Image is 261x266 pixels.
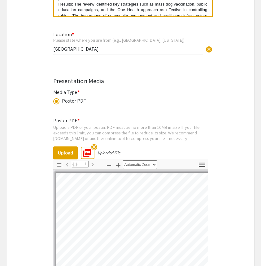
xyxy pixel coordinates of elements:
[197,160,207,169] button: Tools
[113,160,124,169] button: Zoom In
[80,146,90,156] mat-icon: picture_as_pdf
[98,150,120,155] div: Uploaded File
[59,2,207,24] p: Results: The review identified key strategies such as mass dog vaccination, public education camp...
[54,160,65,169] button: Toggle Sidebar
[53,76,208,86] div: Presentation Media
[205,46,213,53] span: cancel
[53,89,80,95] mat-label: Media Type
[53,146,78,159] button: Upload
[87,160,98,169] button: Next Page
[53,117,80,124] mat-label: Poster PDF
[53,37,203,43] div: Please state where you are from (e.g., [GEOGRAPHIC_DATA], [US_STATE])
[62,97,86,105] div: Poster PDF
[62,160,72,169] button: Previous Page
[91,144,97,150] mat-icon: highlight_off
[123,160,157,169] select: Zoom
[5,238,26,261] iframe: Chat
[53,31,74,38] mat-label: Location
[72,161,89,167] input: Page
[104,160,114,169] button: Zoom Out
[53,46,203,52] input: Type Here
[203,43,215,55] button: Clear
[53,125,208,141] div: Upload a PDF of your poster. PDF must be no more than 10MB in size. If your file exceeds this lim...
